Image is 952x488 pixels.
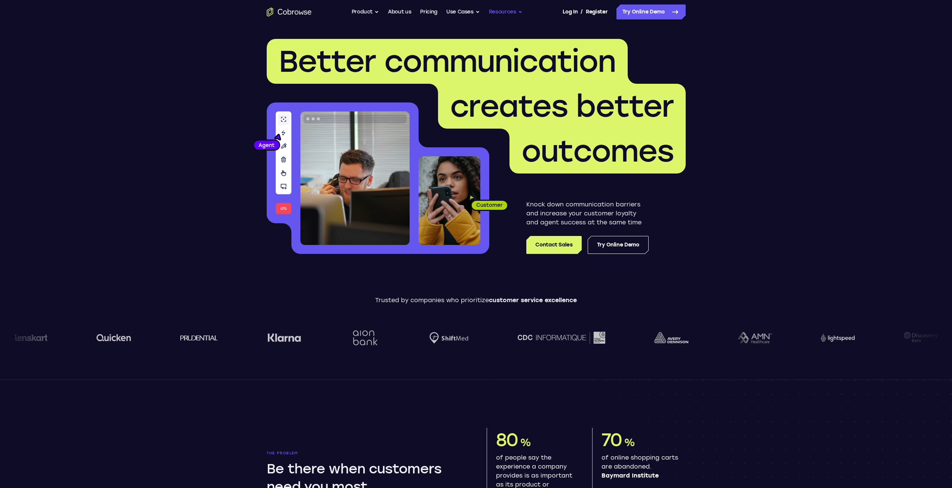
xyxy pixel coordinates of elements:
img: AMN Healthcare [738,332,772,344]
span: % [624,436,635,449]
span: Baymard Institute [601,471,680,480]
img: prudential [180,335,218,341]
span: / [581,7,583,16]
button: Resources [489,4,523,19]
a: Register [586,4,607,19]
img: Shiftmed [429,332,468,344]
span: creates better [450,88,674,124]
img: CDC Informatique [518,332,605,343]
span: customer service excellence [489,297,577,304]
a: Log In [563,4,578,19]
img: avery-dennison [654,332,688,343]
button: Use Cases [446,4,480,19]
img: Aion Bank [350,323,380,353]
span: Better communication [279,43,616,79]
a: Pricing [420,4,437,19]
span: 70 [601,429,622,451]
button: Product [352,4,379,19]
img: Lightspeed [821,334,855,341]
a: Try Online Demo [588,236,649,254]
p: The problem [267,451,466,455]
a: Try Online Demo [616,4,686,19]
img: quicken [97,332,131,343]
span: % [520,436,531,449]
span: 80 [496,429,518,451]
span: outcomes [521,133,674,169]
img: A customer support agent talking on the phone [300,111,410,245]
p: of online shopping carts are abandoned. [601,453,680,480]
p: Knock down communication barriers and increase your customer loyalty and agent success at the sam... [526,200,649,227]
a: Contact Sales [526,236,581,254]
img: A customer holding their phone [419,156,480,245]
a: About us [388,4,411,19]
a: Go to the home page [267,7,312,16]
img: Klarna [267,333,301,342]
